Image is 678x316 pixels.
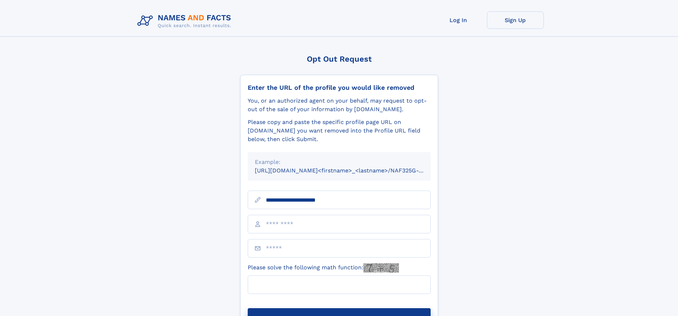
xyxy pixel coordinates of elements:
div: Opt Out Request [240,55,438,63]
a: Sign Up [487,11,544,29]
a: Log In [430,11,487,29]
div: Example: [255,158,424,166]
div: You, or an authorized agent on your behalf, may request to opt-out of the sale of your informatio... [248,97,431,114]
label: Please solve the following math function: [248,263,399,273]
img: Logo Names and Facts [135,11,237,31]
div: Please copy and paste the specific profile page URL on [DOMAIN_NAME] you want removed into the Pr... [248,118,431,144]
small: [URL][DOMAIN_NAME]<firstname>_<lastname>/NAF325G-xxxxxxxx [255,167,444,174]
div: Enter the URL of the profile you would like removed [248,84,431,92]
